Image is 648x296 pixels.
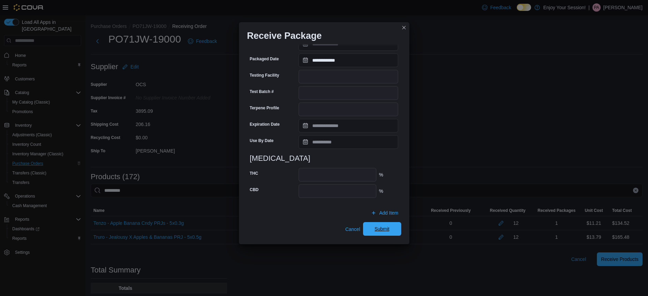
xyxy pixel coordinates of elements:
[299,119,398,133] input: Press the down key to open a popover containing a calendar.
[299,53,398,67] input: Press the down key to open a popover containing a calendar.
[400,24,408,32] button: Closes this modal window
[250,105,279,111] label: Terpene Profile
[379,171,398,178] div: %
[250,73,279,78] label: Testing Facility
[363,222,401,236] button: Submit
[247,30,322,41] h1: Receive Package
[250,89,274,94] label: Test Batch #
[379,209,398,216] span: Add Item
[299,37,398,51] input: Press the down key to open a popover containing a calendar.
[250,122,280,127] label: Expiration Date
[343,222,363,236] button: Cancel
[250,56,279,62] label: Packaged Date
[250,138,274,143] label: Use By Date
[379,188,398,194] div: %
[250,171,258,176] label: THC
[368,206,401,220] button: Add Item
[250,187,259,192] label: CBD
[345,226,360,233] span: Cancel
[250,154,398,162] h3: [MEDICAL_DATA]
[299,135,398,149] input: Press the down key to open a popover containing a calendar.
[375,225,390,232] span: Submit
